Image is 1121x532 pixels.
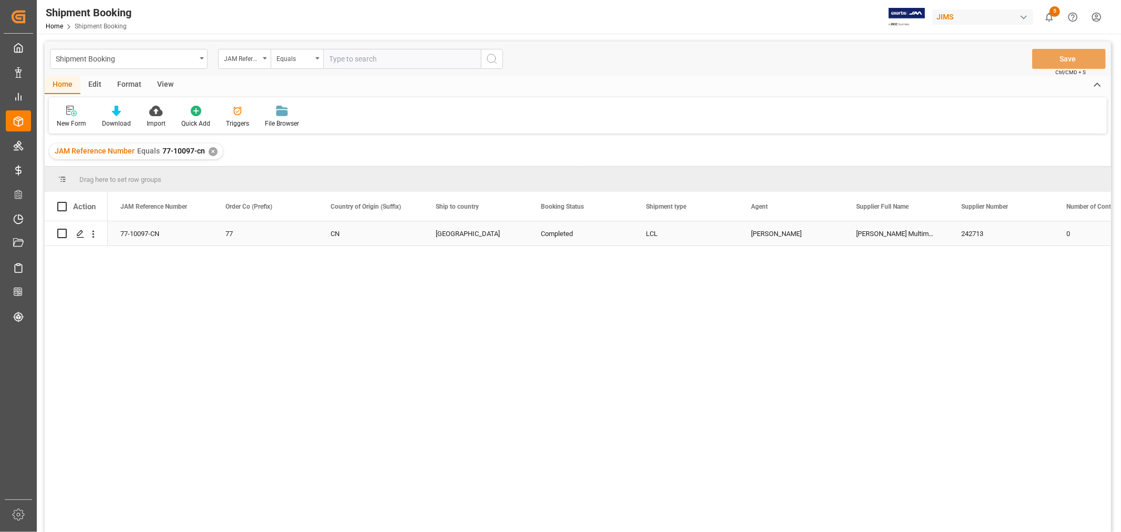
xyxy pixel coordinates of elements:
[224,52,260,64] div: JAM Reference Number
[323,49,481,69] input: Type to search
[56,52,196,65] div: Shipment Booking
[331,222,410,246] div: CN
[225,203,272,210] span: Order Co (Prefix)
[149,76,181,94] div: View
[1037,5,1061,29] button: show 5 new notifications
[181,119,210,128] div: Quick Add
[436,222,516,246] div: [GEOGRAPHIC_DATA]
[80,76,109,94] div: Edit
[856,203,909,210] span: Supplier Full Name
[209,147,218,156] div: ✕
[844,221,949,245] div: [PERSON_NAME] Multimedia [GEOGRAPHIC_DATA]
[1055,68,1086,76] span: Ctrl/CMD + S
[265,119,299,128] div: File Browser
[481,49,503,69] button: search button
[271,49,323,69] button: open menu
[162,147,205,155] span: 77-10097-cn
[436,203,479,210] span: Ship to country
[751,222,831,246] div: [PERSON_NAME]
[1050,6,1060,17] span: 5
[55,147,135,155] span: JAM Reference Number
[108,221,213,245] div: 77-10097-CN
[949,221,1054,245] div: 242713
[751,203,768,210] span: Agent
[46,5,131,21] div: Shipment Booking
[1061,5,1085,29] button: Help Center
[46,23,63,30] a: Home
[73,202,96,211] div: Action
[932,9,1033,25] div: JIMS
[147,119,166,128] div: Import
[541,222,621,246] div: Completed
[226,119,249,128] div: Triggers
[102,119,131,128] div: Download
[57,119,86,128] div: New Form
[646,203,686,210] span: Shipment type
[646,222,726,246] div: LCL
[932,7,1037,27] button: JIMS
[50,49,208,69] button: open menu
[79,176,161,183] span: Drag here to set row groups
[45,221,108,246] div: Press SPACE to select this row.
[109,76,149,94] div: Format
[961,203,1008,210] span: Supplier Number
[331,203,401,210] span: Country of Origin (Suffix)
[45,76,80,94] div: Home
[225,222,305,246] div: 77
[541,203,584,210] span: Booking Status
[1032,49,1106,69] button: Save
[276,52,312,64] div: Equals
[218,49,271,69] button: open menu
[137,147,160,155] span: Equals
[120,203,187,210] span: JAM Reference Number
[889,8,925,26] img: Exertis%20JAM%20-%20Email%20Logo.jpg_1722504956.jpg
